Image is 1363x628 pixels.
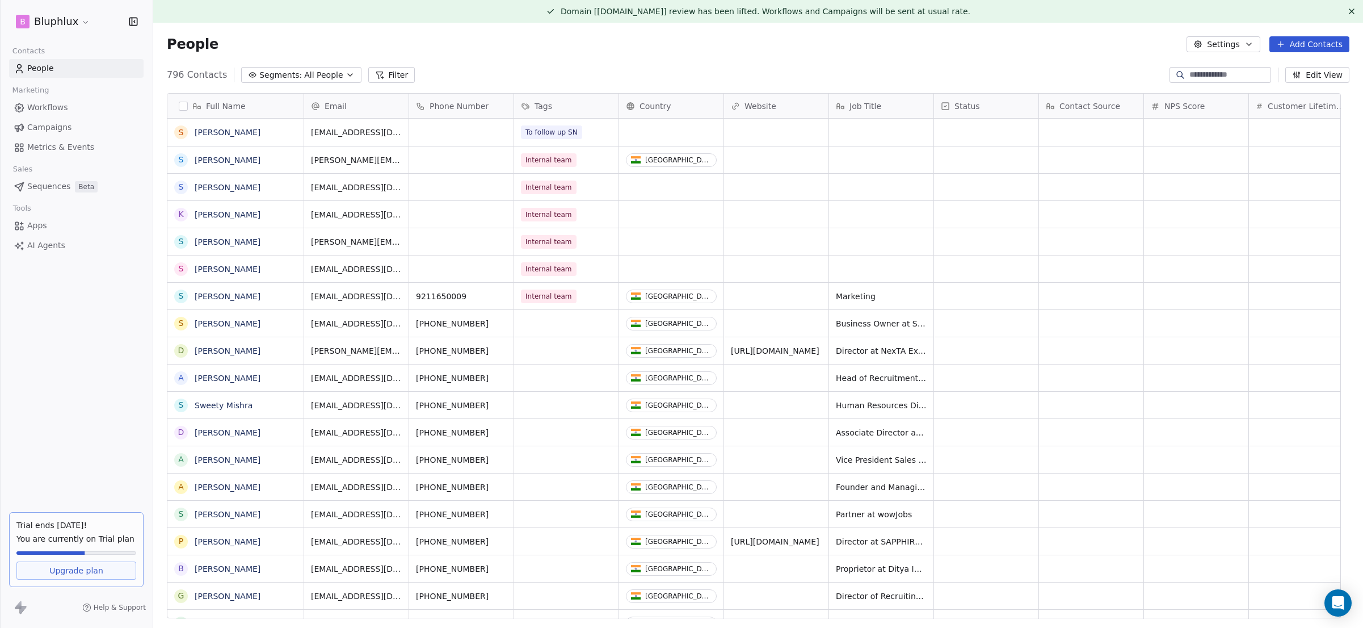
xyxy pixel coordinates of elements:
div: Customer Lifetime Value [1249,94,1353,118]
span: Apps [27,220,47,232]
div: [GEOGRAPHIC_DATA] [645,292,712,300]
div: [GEOGRAPHIC_DATA] [645,456,712,464]
a: [PERSON_NAME] [195,428,260,437]
span: [EMAIL_ADDRESS][DOMAIN_NAME] [311,536,402,547]
span: 796 Contacts [167,68,227,82]
span: Full Name [206,101,246,112]
span: [EMAIL_ADDRESS][DOMAIN_NAME] [311,372,402,384]
a: Sweety Mishra [195,401,253,410]
a: [PERSON_NAME] [195,619,260,628]
a: [URL][DOMAIN_NAME] [731,346,819,355]
span: To follow up SN [521,125,582,139]
span: Internal team [521,290,577,303]
a: Upgrade plan [16,562,136,580]
span: [EMAIL_ADDRESS][DOMAIN_NAME] [311,127,402,138]
span: Internal team [521,208,577,221]
span: Director at SAPPHIRE MANAGEMENT CONSULTANCY LIMITED [836,536,927,547]
div: [GEOGRAPHIC_DATA] [645,538,712,546]
div: S [179,399,184,411]
a: [PERSON_NAME] [195,564,260,573]
div: [GEOGRAPHIC_DATA] [645,374,712,382]
span: [PHONE_NUMBER] [416,345,507,357]
span: [EMAIL_ADDRESS][DOMAIN_NAME] [311,263,402,275]
a: [PERSON_NAME] [195,592,260,601]
a: People [9,59,144,78]
span: [PHONE_NUMBER] [416,536,507,547]
span: NPS Score [1164,101,1205,112]
div: K [178,208,183,220]
span: Workflows [27,102,68,114]
span: People [167,36,218,53]
a: [PERSON_NAME] [195,237,260,246]
span: You are currently on Trial plan [16,533,136,545]
div: Tags [514,94,619,118]
span: [PERSON_NAME][EMAIL_ADDRESS][PERSON_NAME][DOMAIN_NAME] [311,236,402,248]
span: Head of Recruitment at Prime Opportunity [836,372,927,384]
span: Domain [[DOMAIN_NAME]] review has been lifted. Workflows and Campaigns will be sent at usual rate. [561,7,970,16]
div: S [179,181,184,193]
span: Email [325,101,347,112]
div: G [178,590,184,602]
div: S [179,290,184,302]
a: Campaigns [9,118,144,137]
span: Customer Lifetime Value [1268,101,1347,112]
span: [EMAIL_ADDRESS][DOMAIN_NAME] [311,318,402,329]
span: Job Title [849,101,881,112]
div: Country [619,94,723,118]
a: Workflows [9,98,144,117]
span: Contact Source [1059,101,1120,112]
span: [PHONE_NUMBER] [416,563,507,575]
span: [PHONE_NUMBER] [416,482,507,493]
a: Metrics & Events [9,138,144,157]
span: Sequences [27,181,70,192]
span: [PHONE_NUMBER] [416,591,507,602]
div: P [179,535,183,547]
span: Internal team [521,153,577,167]
span: Partner at wowJobs [836,509,927,520]
span: Human Resources Director at Corporate Roasters [836,400,927,411]
span: Director at NexTA Executive Search [836,345,927,357]
span: [PHONE_NUMBER] [416,427,507,438]
div: [GEOGRAPHIC_DATA] [645,592,712,600]
span: Beta [75,181,98,192]
span: [EMAIL_ADDRESS][DOMAIN_NAME] [311,209,402,220]
span: Sales [8,161,37,178]
a: [PERSON_NAME] [195,346,260,355]
a: [URL][DOMAIN_NAME] [731,537,819,546]
button: BBluphlux [14,12,92,31]
span: [EMAIL_ADDRESS][DOMAIN_NAME] [311,182,402,193]
a: Apps [9,216,144,235]
span: People [27,62,54,74]
div: Trial ends [DATE]! [16,520,136,531]
div: S [179,317,184,329]
div: [GEOGRAPHIC_DATA] [645,483,712,491]
span: B [20,16,26,27]
span: AI Agents [27,240,65,252]
span: [EMAIL_ADDRESS][DOMAIN_NAME] [311,482,402,493]
a: [PERSON_NAME] [195,183,260,192]
button: Add Contacts [1269,36,1349,52]
a: [PERSON_NAME] [195,128,260,137]
span: Upgrade plan [49,565,103,576]
div: [GEOGRAPHIC_DATA] [645,510,712,518]
div: D [178,345,184,357]
div: A [178,481,184,493]
div: B [178,563,184,575]
span: [PERSON_NAME][EMAIL_ADDRESS][DOMAIN_NAME] [311,154,402,166]
div: D [178,426,184,438]
a: [PERSON_NAME] [195,510,260,519]
div: [GEOGRAPHIC_DATA] [645,401,712,409]
button: Filter [368,67,415,83]
span: [EMAIL_ADDRESS][DOMAIN_NAME] [311,509,402,520]
a: [PERSON_NAME] [195,292,260,301]
button: Settings [1187,36,1260,52]
span: Status [954,101,980,112]
span: Tags [535,101,552,112]
a: [PERSON_NAME] [195,374,260,383]
span: Metrics & Events [27,141,94,153]
span: [PHONE_NUMBER] [416,400,507,411]
span: Director of Recruiting Operations at Confidential [836,591,927,602]
div: [GEOGRAPHIC_DATA] [645,156,712,164]
span: Campaigns [27,122,71,133]
a: [URL][DOMAIN_NAME] [731,619,819,628]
